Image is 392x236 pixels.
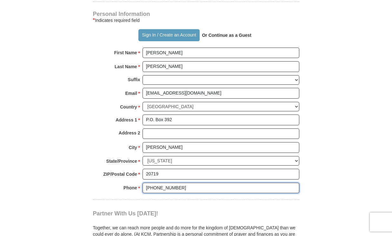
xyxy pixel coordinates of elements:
strong: City [129,143,137,152]
strong: Address 1 [116,115,137,124]
strong: Or Continue as a Guest [202,33,251,38]
strong: Suffix [128,75,140,84]
strong: Country [120,102,137,111]
strong: Phone [123,183,137,192]
button: Sign In / Create an Account [138,29,200,41]
span: Partner With Us [DATE]! [93,210,158,217]
strong: ZIP/Postal Code [103,170,137,179]
strong: Last Name [115,62,137,71]
strong: Address 2 [119,128,140,137]
strong: State/Province [106,157,137,166]
strong: Email [125,89,137,98]
strong: First Name [114,48,137,57]
div: Indicates required field [93,16,299,24]
h4: Personal Information [93,11,299,16]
